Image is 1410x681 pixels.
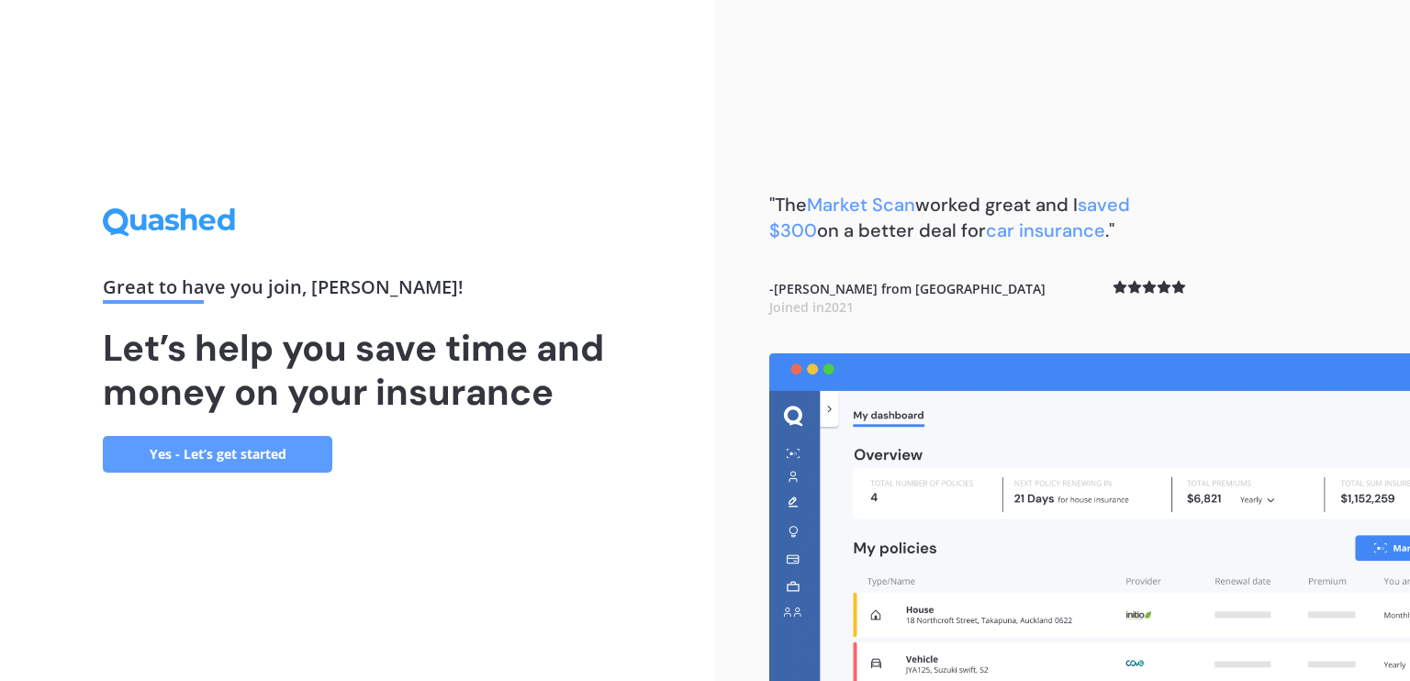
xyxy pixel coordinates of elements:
h1: Let’s help you save time and money on your insurance [103,326,611,414]
span: car insurance [986,218,1105,242]
img: dashboard.webp [769,353,1410,681]
a: Yes - Let’s get started [103,436,332,473]
b: "The worked great and I on a better deal for ." [769,193,1130,242]
span: saved $300 [769,193,1130,242]
b: - [PERSON_NAME] from [GEOGRAPHIC_DATA] [769,280,1046,316]
div: Great to have you join , [PERSON_NAME] ! [103,278,611,304]
span: Joined in 2021 [769,298,854,316]
span: Market Scan [807,193,915,217]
